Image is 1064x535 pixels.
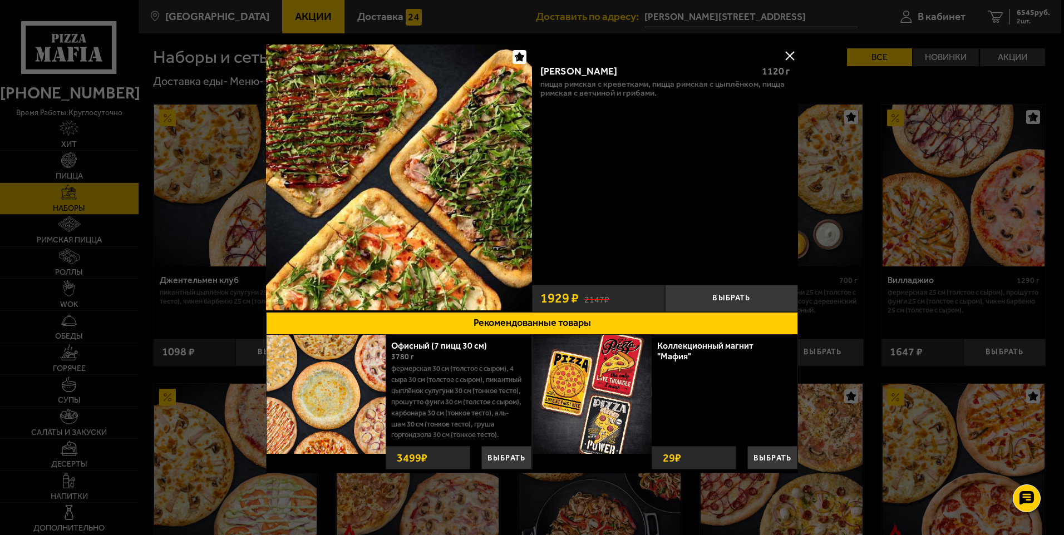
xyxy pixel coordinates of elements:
s: 2147 ₽ [584,293,609,304]
button: Выбрать [747,446,797,469]
strong: 29 ₽ [660,447,684,469]
strong: 3499 ₽ [394,447,430,469]
img: Мама Миа [266,44,532,310]
a: Офисный (7 пицц 30 см) [391,340,498,351]
a: Мама Миа [266,44,532,312]
span: 1120 г [762,65,790,77]
button: Выбрать [481,446,531,469]
span: 1929 ₽ [540,292,579,305]
a: Коллекционный магнит "Мафия" [657,340,753,361]
p: Пицца Римская с креветками, Пицца Римская с цыплёнком, Пицца Римская с ветчиной и грибами. [540,80,790,98]
button: Рекомендованные товары [266,312,798,335]
span: 3780 г [391,352,414,361]
div: [PERSON_NAME] [540,66,752,78]
p: Фермерская 30 см (толстое с сыром), 4 сыра 30 см (толстое с сыром), Пикантный цыплёнок сулугуни 3... [391,363,523,440]
button: Выбрать [665,285,798,312]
